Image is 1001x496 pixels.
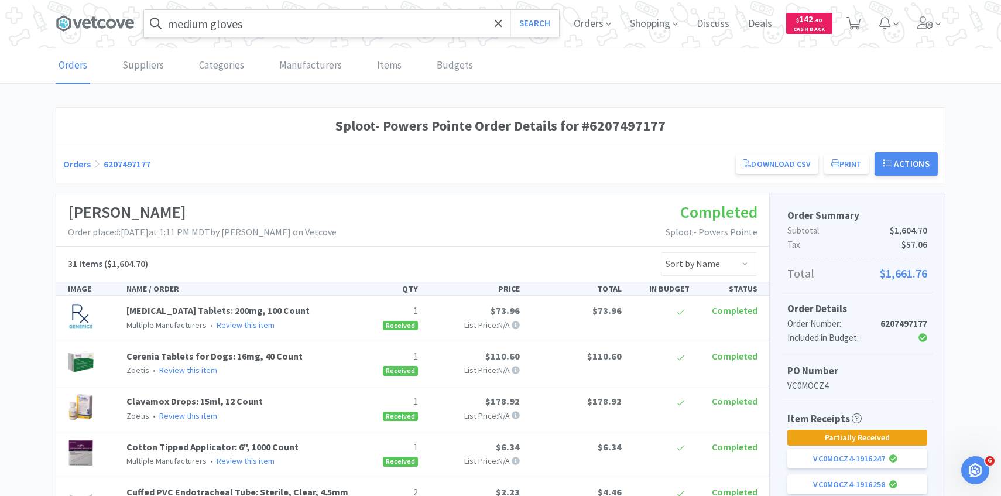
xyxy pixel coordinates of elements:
[592,305,622,316] span: $73.96
[196,48,247,84] a: Categories
[276,48,345,84] a: Manufacturers
[787,208,927,224] h5: Order Summary
[787,317,880,331] div: Order Number:
[63,115,938,137] h1: Sploot- Powers Pointe Order Details for #6207497177
[151,365,157,375] span: •
[383,367,417,375] span: Received
[427,319,520,331] p: List Price: N/A
[359,394,418,409] p: 1
[875,152,938,176] button: Actions
[383,321,417,330] span: Received
[587,395,622,407] span: $178.92
[359,440,418,455] p: 1
[119,48,167,84] a: Suppliers
[712,305,757,316] span: Completed
[587,350,622,362] span: $110.60
[880,318,927,329] strong: 6207497177
[126,456,207,466] span: Multiple Manufacturers
[68,225,337,240] p: Order placed: [DATE] at 1:11 PM MDT by [PERSON_NAME] on Vetcove
[813,16,822,24] span: . 40
[680,201,757,223] span: Completed
[787,238,927,252] p: Tax
[787,331,880,345] div: Included in Budget:
[692,19,734,29] a: Discuss
[68,440,94,466] img: 4a418367ce214448a75197d53446b360_353084.jpeg
[434,48,476,84] a: Budgets
[122,282,355,295] div: NAME / ORDER
[788,430,927,445] span: Partially Received
[712,441,757,453] span: Completed
[126,411,149,421] span: Zoetis
[126,365,149,375] span: Zoetis
[485,395,520,407] span: $178.92
[796,16,799,24] span: $
[68,394,94,420] img: ccf1e44dfb88474094bfbe5d0e56c868_55458.jpeg
[68,256,148,272] h5: ($1,604.70)
[208,320,215,330] span: •
[712,350,757,362] span: Completed
[787,301,927,317] h5: Order Details
[63,158,91,170] a: Orders
[68,258,102,269] span: 31 Items
[793,26,825,34] span: Cash Back
[491,305,520,316] span: $73.96
[787,474,927,494] a: VC0MOCZ4-1916258
[598,441,622,453] span: $6.34
[56,48,90,84] a: Orders
[68,349,94,375] img: 419c122fcb8f4ae28fe4d08749c9d106_567463.jpeg
[126,320,207,330] span: Multiple Manufacturers
[126,395,263,407] a: Clavamox Drops: 15ml, 12 Count
[901,238,927,252] span: $57.06
[374,48,404,84] a: Items
[824,154,869,174] button: Print
[813,449,885,468] div: VC0MOCZ4 - 1916247
[126,350,303,362] a: Cerenia Tablets for Dogs: 16mg, 40 Count
[787,411,862,427] h5: Item Receipts
[787,379,927,393] p: VC0MOCZ4
[525,282,626,295] div: TOTAL
[126,441,299,453] a: Cotton Tipped Applicator: 6", 1000 Count
[68,303,94,329] img: 5d7e3237c7964979b754df5e56ed3d5c_545189.jpeg
[427,364,520,377] p: List Price: N/A
[787,264,927,283] p: Total
[427,454,520,467] p: List Price: N/A
[208,456,215,466] span: •
[217,320,275,330] a: Review this item
[787,449,927,468] a: VC0MOCZ4-1916247
[796,13,822,25] span: 142
[496,441,520,453] span: $6.34
[880,264,927,283] span: $1,661.76
[712,395,757,407] span: Completed
[787,224,927,238] p: Subtotal
[890,224,927,238] span: $1,604.70
[359,349,418,364] p: 1
[383,457,417,466] span: Received
[666,225,757,240] p: Sploot- Powers Pointe
[985,456,995,466] span: 6
[510,10,559,37] button: Search
[151,411,157,421] span: •
[485,350,520,362] span: $110.60
[104,158,150,170] a: 6207497177
[423,282,525,295] div: PRICE
[383,456,418,466] a: Received
[787,363,927,379] h5: PO Number
[383,365,418,375] a: Received
[626,282,694,295] div: IN BUDGET
[359,303,418,319] p: 1
[786,8,832,39] a: $142.40Cash Back
[694,282,762,295] div: STATUS
[159,365,217,375] a: Review this item
[217,456,275,466] a: Review this item
[144,10,559,37] input: Search by item, sku, manufacturer, ingredient, size...
[961,456,989,484] iframe: Intercom live chat
[736,154,818,174] a: Download CSV
[813,474,885,494] div: VC0MOCZ4 - 1916258
[63,282,122,295] div: IMAGE
[68,199,337,225] h1: [PERSON_NAME]
[383,412,417,420] span: Received
[383,320,418,330] a: Received
[383,411,418,421] a: Received
[159,411,217,421] a: Review this item
[355,282,423,295] div: QTY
